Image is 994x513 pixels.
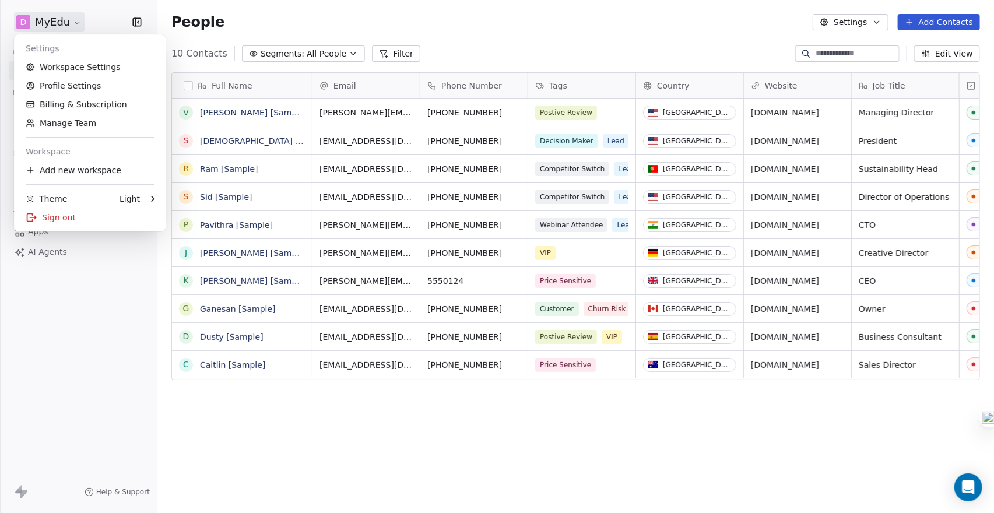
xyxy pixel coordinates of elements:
[26,193,67,205] div: Theme
[120,193,140,205] div: Light
[19,39,161,58] div: Settings
[19,95,161,114] a: Billing & Subscription
[19,76,161,95] a: Profile Settings
[19,208,161,227] div: Sign out
[19,161,161,180] div: Add new workspace
[19,114,161,132] a: Manage Team
[19,142,161,161] div: Workspace
[19,58,161,76] a: Workspace Settings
